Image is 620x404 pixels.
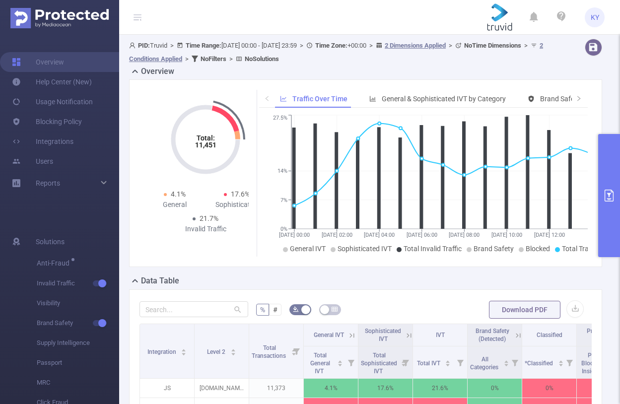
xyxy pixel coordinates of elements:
[273,115,287,122] tspan: 27.5%
[366,42,376,49] span: >
[399,346,413,378] i: Filter menu
[207,348,227,355] span: Level 2
[337,359,343,365] div: Sort
[206,200,268,210] div: Sophisticated
[304,379,358,398] p: 4.1%
[37,353,119,373] span: Passport
[385,42,446,49] u: 2 Dimensions Applied
[338,362,343,365] i: icon: caret-down
[332,306,338,312] i: icon: table
[181,351,187,354] i: icon: caret-down
[200,214,218,222] span: 21.7%
[407,232,437,238] tspan: [DATE] 06:00
[290,245,326,253] span: General IVT
[289,324,303,378] i: Filter menu
[365,328,401,342] span: Sophisticated IVT
[12,92,93,112] a: Usage Notification
[446,42,455,49] span: >
[468,379,522,398] p: 0%
[581,352,605,375] span: Pre-Blocking Insights
[140,379,194,398] p: JS
[230,351,236,354] i: icon: caret-down
[321,232,352,238] tspan: [DATE] 02:00
[12,52,64,72] a: Overview
[470,356,500,371] span: All Categories
[226,55,236,63] span: >
[508,346,522,378] i: Filter menu
[280,226,287,232] tspan: 0%
[293,306,299,312] i: icon: bg-colors
[280,95,287,102] i: icon: line-chart
[361,352,397,375] span: Total Sophisticated IVT
[195,379,249,398] p: [DOMAIN_NAME]
[297,42,306,49] span: >
[249,379,303,398] p: 11,373
[37,313,119,333] span: Brand Safety
[445,359,451,365] div: Sort
[264,95,270,101] i: icon: left
[445,359,451,362] i: icon: caret-up
[230,347,236,350] i: icon: caret-up
[186,42,221,49] b: Time Range:
[503,362,509,365] i: icon: caret-down
[310,352,330,375] span: Total General IVT
[369,95,376,102] i: icon: bar-chart
[260,306,265,314] span: %
[181,347,187,350] i: icon: caret-up
[489,301,560,319] button: Download PDF
[413,379,467,398] p: 21.6%
[292,95,347,103] span: Traffic Over Time
[521,42,531,49] span: >
[141,275,179,287] h2: Data Table
[129,42,543,63] span: Truvid [DATE] 00:00 - [DATE] 23:59 +00:00
[129,42,138,49] i: icon: user
[591,7,599,27] span: KY
[138,42,150,49] b: PID:
[344,346,358,378] i: Filter menu
[36,173,60,193] a: Reports
[558,362,563,365] i: icon: caret-down
[37,293,119,313] span: Visibility
[37,273,119,293] span: Invalid Traffic
[417,360,442,367] span: Total IVT
[252,344,287,359] span: Total Transactions
[273,306,277,314] span: #
[503,359,509,362] i: icon: caret-up
[453,346,467,378] i: Filter menu
[143,200,206,210] div: General
[139,301,248,317] input: Search...
[141,66,174,77] h2: Overview
[576,95,582,101] i: icon: right
[277,168,287,175] tspan: 14%
[382,95,506,103] span: General & Sophisticated IVT by Category
[338,245,392,253] span: Sophisticated IVT
[37,333,119,353] span: Supply Intelligence
[445,362,451,365] i: icon: caret-down
[436,332,445,338] span: IVT
[175,224,237,234] div: Invalid Traffic
[315,42,347,49] b: Time Zone:
[540,95,614,103] span: Brand Safety (Detected)
[12,72,92,92] a: Help Center (New)
[12,112,82,132] a: Blocking Policy
[147,348,178,355] span: Integration
[464,42,521,49] b: No Time Dimensions
[338,359,343,362] i: icon: caret-up
[491,232,522,238] tspan: [DATE] 10:00
[364,232,395,238] tspan: [DATE] 04:00
[474,245,514,253] span: Brand Safety
[195,141,216,149] tspan: 11,451
[171,190,186,198] span: 4.1%
[197,134,215,142] tspan: Total:
[562,346,576,378] i: Filter menu
[167,42,177,49] span: >
[449,232,480,238] tspan: [DATE] 08:00
[245,55,279,63] b: No Solutions
[201,55,226,63] b: No Filters
[558,359,563,362] i: icon: caret-up
[12,132,73,151] a: Integrations
[404,245,462,253] span: Total Invalid Traffic
[558,359,564,365] div: Sort
[12,151,53,171] a: Users
[37,260,73,267] span: Anti-Fraud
